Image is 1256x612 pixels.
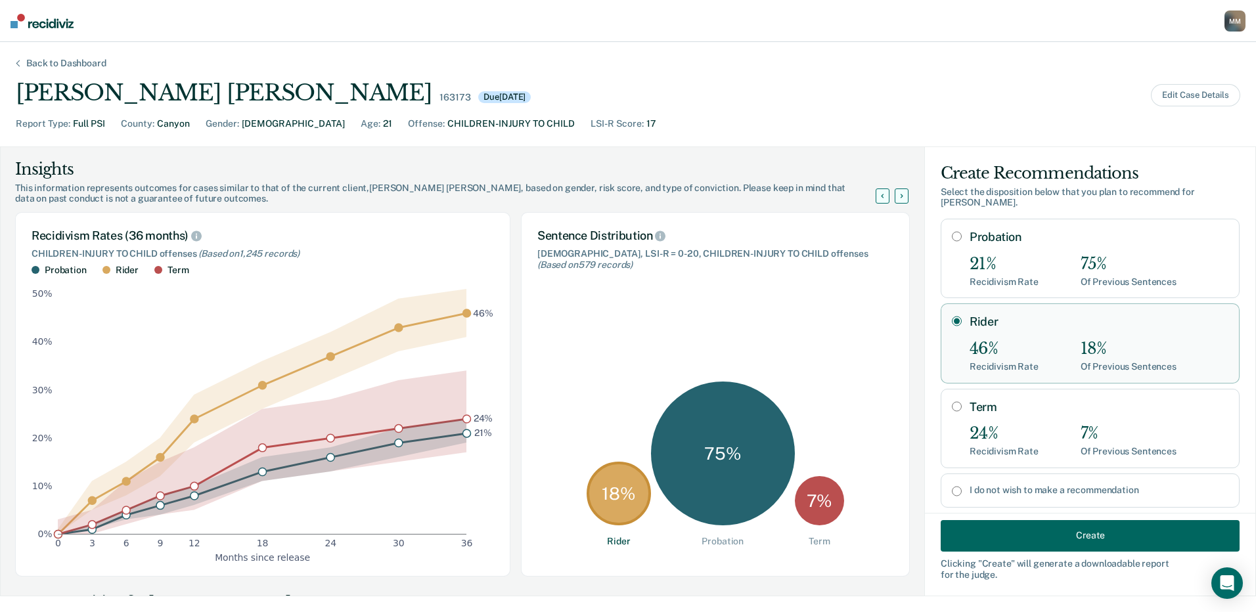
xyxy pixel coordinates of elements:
[168,265,189,276] div: Term
[32,336,53,347] text: 40%
[941,519,1240,551] button: Create
[795,476,844,525] div: 7 %
[11,58,122,69] div: Back to Dashboard
[157,117,190,131] div: Canyon
[189,538,200,548] text: 12
[970,424,1039,443] div: 24%
[89,538,95,548] text: 3
[970,255,1039,274] div: 21%
[537,248,893,271] div: [DEMOGRAPHIC_DATA], LSI-R = 0-20, CHILDREN-INJURY TO CHILD offenses
[1081,446,1177,457] div: Of Previous Sentences
[809,536,830,547] div: Term
[970,446,1039,457] div: Recidivism Rate
[383,117,392,131] div: 21
[242,117,345,131] div: [DEMOGRAPHIC_DATA]
[970,230,1228,244] label: Probation
[32,480,53,491] text: 10%
[32,384,53,395] text: 30%
[15,183,891,205] div: This information represents outcomes for cases similar to that of the current client, [PERSON_NAM...
[587,462,651,526] div: 18 %
[15,159,891,180] div: Insights
[537,259,633,270] span: (Based on 579 records )
[1081,424,1177,443] div: 7%
[439,92,470,103] div: 163173
[537,229,893,243] div: Sentence Distribution
[1151,84,1240,106] button: Edit Case Details
[970,276,1039,288] div: Recidivism Rate
[32,288,53,299] text: 50%
[116,265,139,276] div: Rider
[1081,255,1177,274] div: 75%
[38,529,53,539] text: 0%
[73,117,105,131] div: Full PSI
[16,79,432,106] div: [PERSON_NAME] [PERSON_NAME]
[215,552,310,562] g: x-axis label
[1081,276,1177,288] div: Of Previous Sentences
[361,117,380,131] div: Age :
[11,14,74,28] img: Recidiviz
[607,536,630,547] div: Rider
[1224,11,1245,32] div: M M
[970,361,1039,372] div: Recidivism Rate
[325,538,336,548] text: 24
[158,538,164,548] text: 9
[215,552,310,562] text: Months since release
[16,117,70,131] div: Report Type :
[702,536,744,547] div: Probation
[970,315,1228,329] label: Rider
[461,538,473,548] text: 36
[32,229,494,243] div: Recidivism Rates (36 months)
[58,289,466,534] g: area
[474,427,492,438] text: 21%
[32,248,494,259] div: CHILDREN-INJURY TO CHILD offenses
[123,538,129,548] text: 6
[474,413,493,424] text: 24%
[591,117,644,131] div: LSI-R Score :
[941,557,1240,580] div: Clicking " Create " will generate a downloadable report for the judge.
[478,91,531,103] div: Due [DATE]
[473,307,493,438] g: text
[206,117,239,131] div: Gender :
[1224,11,1245,32] button: MM
[393,538,405,548] text: 30
[1081,361,1177,372] div: Of Previous Sentences
[447,117,575,131] div: CHILDREN-INJURY TO CHILD
[970,485,1228,496] label: I do not wish to make a recommendation
[55,538,61,548] text: 0
[408,117,445,131] div: Offense :
[970,339,1039,359] div: 46%
[970,400,1228,414] label: Term
[1211,567,1243,599] div: Open Intercom Messenger
[55,538,472,548] g: x-axis tick label
[198,248,300,259] span: (Based on 1,245 records )
[646,117,656,131] div: 17
[32,432,53,443] text: 20%
[473,307,493,318] text: 46%
[121,117,154,131] div: County :
[651,382,795,525] div: 75 %
[1081,339,1177,359] div: 18%
[941,163,1240,184] div: Create Recommendations
[941,186,1240,209] div: Select the disposition below that you plan to recommend for [PERSON_NAME] .
[257,538,269,548] text: 18
[45,265,87,276] div: Probation
[32,288,53,539] g: y-axis tick label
